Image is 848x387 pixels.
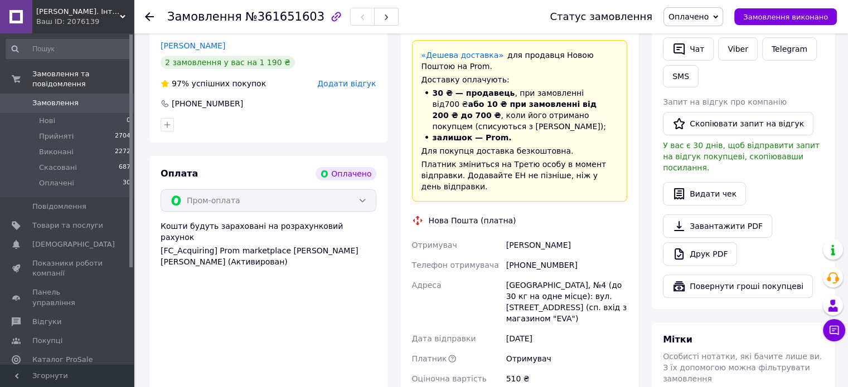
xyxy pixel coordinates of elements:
[32,355,93,365] span: Каталог ProSale
[32,221,103,231] span: Товари та послуги
[668,12,709,21] span: Оплачено
[171,98,244,109] div: [PHONE_NUMBER]
[412,354,447,363] span: Платник
[32,98,79,108] span: Замовлення
[663,352,822,383] span: Особисті нотатки, які бачите лише ви. З їх допомогою можна фільтрувати замовлення
[663,334,692,345] span: Мітки
[433,100,597,120] span: або 10 ₴ при замовленні від 200 ₴ до 700 ₴
[167,10,242,23] span: Замовлення
[504,235,629,255] div: [PERSON_NAME]
[32,258,103,278] span: Показники роботи компанії
[412,241,457,249] span: Отримувач
[39,178,74,188] span: Оплачені
[504,349,629,369] div: Отримувач
[123,178,130,188] span: 30
[663,97,787,106] span: Запит на відгук про компанію
[32,239,115,249] span: [DEMOGRAPHIC_DATA]
[550,11,652,22] div: Статус замовлення
[663,112,813,135] button: Скопіювати запит на відгук
[39,116,55,126] span: Нові
[32,69,134,89] span: Замовлення та повідомлення
[32,336,62,346] span: Покупці
[172,79,189,88] span: 97%
[161,41,225,50] a: [PERSON_NAME]
[161,221,376,267] div: Кошти будуть зараховані на розрахунковий рахунок
[245,10,324,23] span: №361651603
[718,37,757,61] a: Viber
[421,74,618,85] div: Доставку оплачують:
[504,275,629,329] div: [GEOGRAPHIC_DATA], №4 (до 30 кг на одне місце): вул. [STREET_ADDRESS] (сп. вхід з магазином "EVA")
[161,245,376,267] div: [FC_Acquiring] Prom marketplace [PERSON_NAME] [PERSON_NAME] (Активирован)
[161,168,198,179] span: Оплата
[823,319,845,341] button: Чат з покупцем
[32,317,61,327] span: Відгуки
[39,131,74,141] span: Прийняті
[6,39,132,59] input: Пошук
[663,65,699,87] button: SMS
[421,145,618,156] div: Для покупця доставка безкоштовна.
[663,182,746,205] button: Видати чек
[504,255,629,275] div: [PHONE_NUMBER]
[145,11,154,22] div: Повернутися назад
[421,87,618,132] li: , при замовленні від 700 ₴ , коли його отримано покупцем (списуються з [PERSON_NAME]);
[663,242,737,266] a: Друк PDF
[115,147,130,157] span: 2272
[39,147,74,157] span: Виконані
[412,374,487,383] span: Оціночна вартість
[663,214,772,238] a: Завантажити PDF
[32,287,103,307] span: Панель управління
[762,37,817,61] a: Telegram
[663,275,813,298] button: Повернути гроші покупцеві
[433,133,512,142] span: залишок — Prom.
[32,202,86,212] span: Повідомлення
[39,163,77,173] span: Скасовані
[412,334,476,343] span: Дата відправки
[115,131,130,141] span: 2704
[421,50,618,72] div: для продавця Новою Поштою на Prom.
[504,329,629,349] div: [DATE]
[421,159,618,192] div: Платник зміниться на Третю особу в момент відправки. Додавайте ЕН не пізніше, ніж у день відправки.
[663,37,714,61] button: Чат
[127,116,130,126] span: 0
[316,167,376,180] div: Оплачено
[412,261,499,270] span: Телефон отримувача
[412,281,442,290] span: Адреса
[119,163,130,173] span: 687
[426,215,519,226] div: Нова Пошта (платна)
[421,51,503,60] a: «Дешева доставка»
[161,78,266,89] div: успішних покупок
[161,56,295,69] div: 2 замовлення у вас на 1 190 ₴
[317,79,376,88] span: Додати відгук
[743,13,828,21] span: Замовлення виконано
[734,8,837,25] button: Замовлення виконано
[433,89,515,97] span: 30 ₴ — продавець
[36,17,134,27] div: Ваш ID: 2076139
[663,141,820,172] span: У вас є 30 днів, щоб відправити запит на відгук покупцеві, скопіювавши посилання.
[36,7,120,17] span: Рідкі Шпалери. Інтернет-магазин «Строй-центр»‎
